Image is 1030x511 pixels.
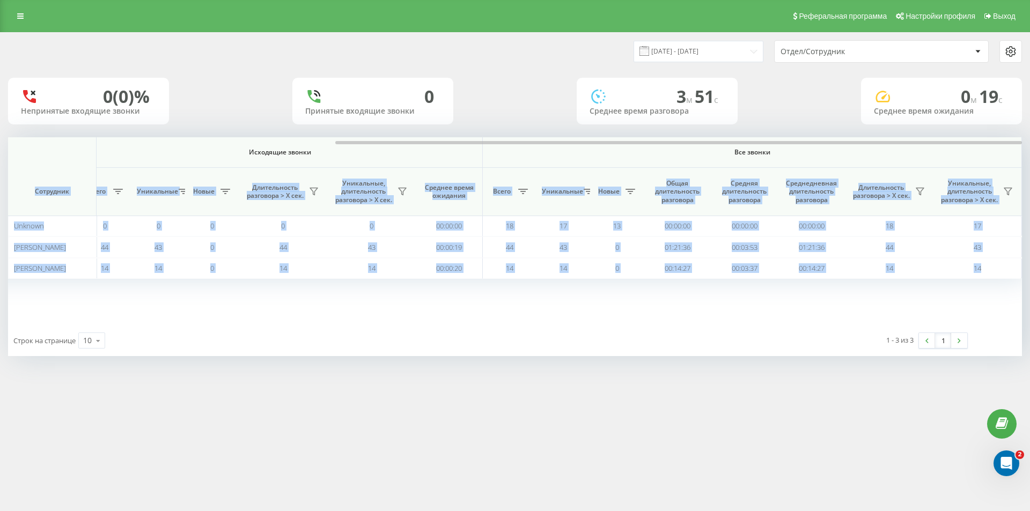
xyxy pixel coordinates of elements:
span: 43 [368,242,376,252]
div: Принятые входящие звонки [305,107,440,116]
span: 14 [368,263,376,273]
td: 00:00:00 [711,216,778,236]
span: Длительность разговора > Х сек. [244,183,306,200]
td: 00:03:53 [711,236,778,257]
span: 14 [154,263,162,273]
span: 44 [506,242,513,252]
span: 14 [560,263,567,273]
td: 00:00:00 [416,216,483,236]
td: 00:00:20 [416,258,483,279]
span: c [998,94,1003,106]
span: Среднее время ожидания [424,183,474,200]
div: 10 [83,335,92,346]
span: 0 [281,221,285,231]
span: Выход [993,12,1016,20]
span: Сотрудник [17,187,87,196]
span: [PERSON_NAME] [14,263,66,273]
span: 13 [613,221,621,231]
span: Реферальная программа [799,12,887,20]
span: Всего [488,187,515,196]
span: 43 [560,242,567,252]
span: 0 [210,242,214,252]
span: 18 [506,221,513,231]
span: Все звонки [514,148,990,157]
span: 0 [615,263,619,273]
span: 0 [961,85,979,108]
span: 43 [974,242,981,252]
span: 0 [210,263,214,273]
span: Уникальные [137,187,175,196]
span: 0 [370,221,373,231]
span: м [686,94,695,106]
span: 17 [560,221,567,231]
span: 0 [210,221,214,231]
div: 0 [424,86,434,107]
div: 1 - 3 из 3 [886,335,914,345]
span: 44 [886,242,893,252]
span: 14 [974,263,981,273]
span: Unknown [14,221,44,231]
span: Длительность разговора > Х сек. [850,183,912,200]
span: Общая длительность разговора [652,179,703,204]
td: 00:00:19 [416,236,483,257]
span: Всего [83,187,110,196]
td: 00:00:00 [778,216,845,236]
span: 0 [103,221,107,231]
span: Уникальные, длительность разговора > Х сек. [939,179,1000,204]
span: Строк на странице [13,336,76,345]
td: 00:03:37 [711,258,778,279]
span: Исходящие звонки [103,148,458,157]
div: Непринятые входящие звонки [21,107,156,116]
span: Новые [190,187,217,196]
span: Настройки профиля [906,12,975,20]
span: Среднедневная длительность разговора [786,179,837,204]
div: Отдел/Сотрудник [781,47,909,56]
div: Среднее время разговора [590,107,725,116]
span: 18 [886,221,893,231]
span: 17 [974,221,981,231]
span: м [970,94,979,106]
span: c [714,94,718,106]
span: 0 [157,221,160,231]
iframe: Intercom live chat [994,450,1019,476]
span: 0 [615,242,619,252]
span: 44 [101,242,108,252]
span: 43 [154,242,162,252]
td: 00:14:27 [778,258,845,279]
span: 14 [279,263,287,273]
a: 1 [935,333,951,348]
div: 0 (0)% [103,86,150,107]
td: 01:21:36 [644,236,711,257]
span: Уникальные [542,187,580,196]
td: 01:21:36 [778,236,845,257]
span: 14 [886,263,893,273]
span: 14 [506,263,513,273]
span: [PERSON_NAME] [14,242,66,252]
span: 44 [279,242,287,252]
span: Средняя длительность разговора [719,179,770,204]
span: 51 [695,85,718,108]
span: Уникальные, длительность разговора > Х сек. [333,179,394,204]
span: 2 [1016,450,1024,459]
span: 14 [101,263,108,273]
td: 00:14:27 [644,258,711,279]
div: Среднее время ожидания [874,107,1009,116]
span: 19 [979,85,1003,108]
span: Новые [595,187,622,196]
td: 00:00:00 [644,216,711,236]
span: 3 [676,85,695,108]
